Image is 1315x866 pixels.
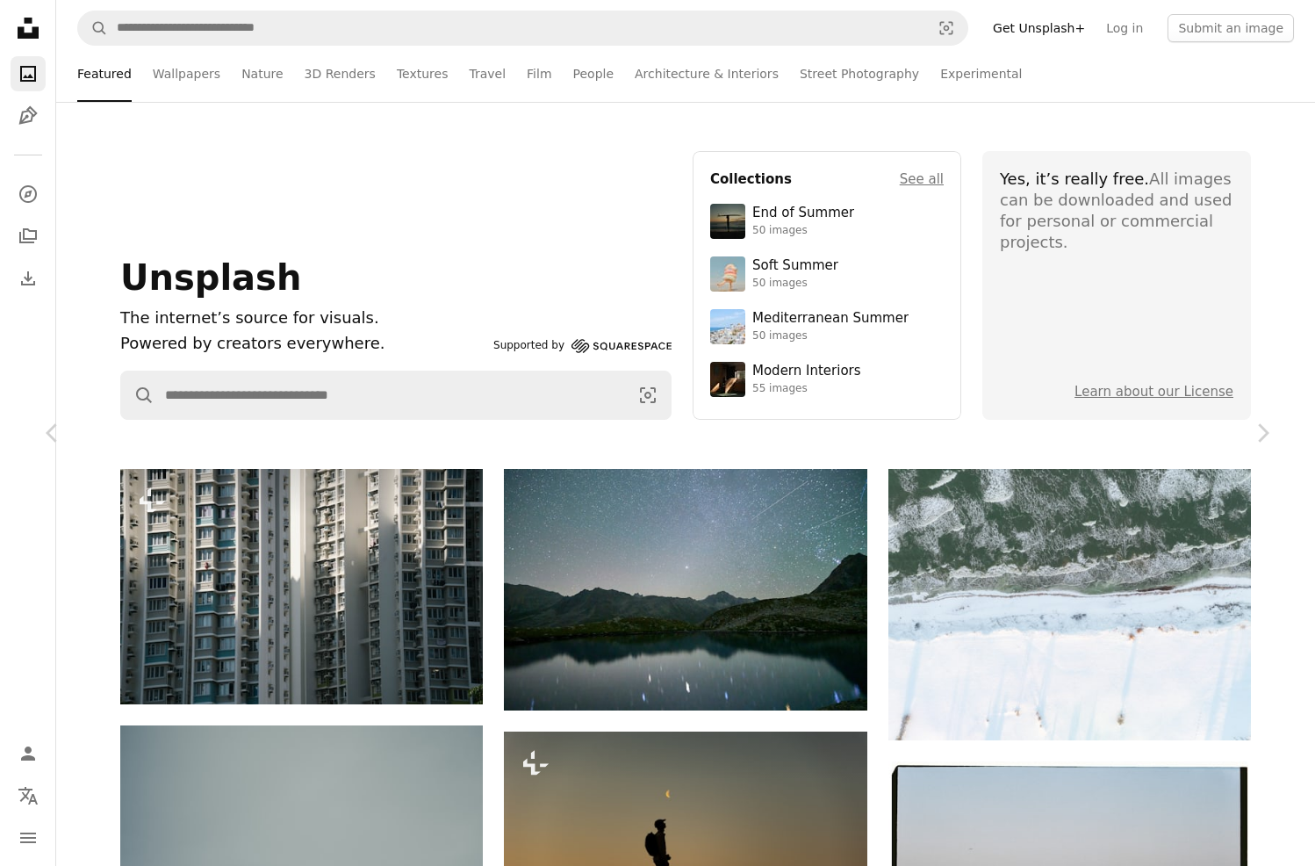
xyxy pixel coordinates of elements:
a: Mediterranean Summer50 images [710,309,944,344]
a: Travel [469,46,506,102]
a: People [573,46,614,102]
a: End of Summer50 images [710,204,944,239]
a: Get Unsplash+ [982,14,1096,42]
a: Tall apartment buildings with many windows and balconies. [120,578,483,594]
a: Textures [397,46,449,102]
div: End of Summer [752,205,854,222]
div: Soft Summer [752,257,838,275]
img: Snow covered landscape with frozen water [888,469,1251,740]
img: premium_photo-1688410049290-d7394cc7d5df [710,309,745,344]
button: Search Unsplash [78,11,108,45]
a: Street Photography [800,46,919,102]
a: Download History [11,261,46,296]
div: 50 images [752,277,838,291]
div: Modern Interiors [752,363,861,380]
a: Silhouette of a hiker looking at the moon at sunset. [504,844,866,860]
button: Visual search [925,11,967,45]
a: Modern Interiors55 images [710,362,944,397]
span: Unsplash [120,257,301,298]
img: Starry night sky over a calm mountain lake [504,469,866,711]
p: Powered by creators everywhere. [120,331,486,357]
button: Menu [11,820,46,855]
img: premium_photo-1754398386796-ea3dec2a6302 [710,204,745,239]
a: Nature [241,46,283,102]
button: Search Unsplash [121,372,154,419]
a: Learn about our License [1074,384,1233,400]
h1: The internet’s source for visuals. [120,306,486,331]
form: Find visuals sitewide [77,11,968,46]
a: Film [527,46,551,102]
a: Log in / Sign up [11,736,46,771]
img: premium_photo-1749544311043-3a6a0c8d54af [710,256,745,292]
button: Submit an image [1168,14,1294,42]
form: Find visuals sitewide [120,371,672,420]
div: 55 images [752,382,861,396]
a: See all [900,169,944,190]
a: Supported by [493,336,672,357]
img: premium_photo-1747189286942-bc91257a2e39 [710,362,745,397]
h4: Collections [710,169,792,190]
a: Illustrations [11,98,46,134]
div: Mediterranean Summer [752,310,909,328]
a: Wallpapers [153,46,220,102]
button: Language [11,778,46,813]
div: All images can be downloaded and used for personal or commercial projects. [1000,169,1233,253]
a: Collections [11,219,46,254]
img: Tall apartment buildings with many windows and balconies. [120,469,483,704]
span: Yes, it’s really free. [1000,170,1149,188]
a: Architecture & Interiors [635,46,779,102]
a: Explore [11,177,46,212]
div: 50 images [752,224,854,238]
a: Soft Summer50 images [710,256,944,292]
a: 3D Renders [305,46,376,102]
a: Photos [11,56,46,91]
button: Visual search [625,372,671,419]
a: Next [1210,349,1315,517]
a: Starry night sky over a calm mountain lake [504,581,866,597]
a: Snow covered landscape with frozen water [888,596,1251,612]
a: Log in [1096,14,1153,42]
a: Experimental [940,46,1022,102]
div: 50 images [752,329,909,343]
